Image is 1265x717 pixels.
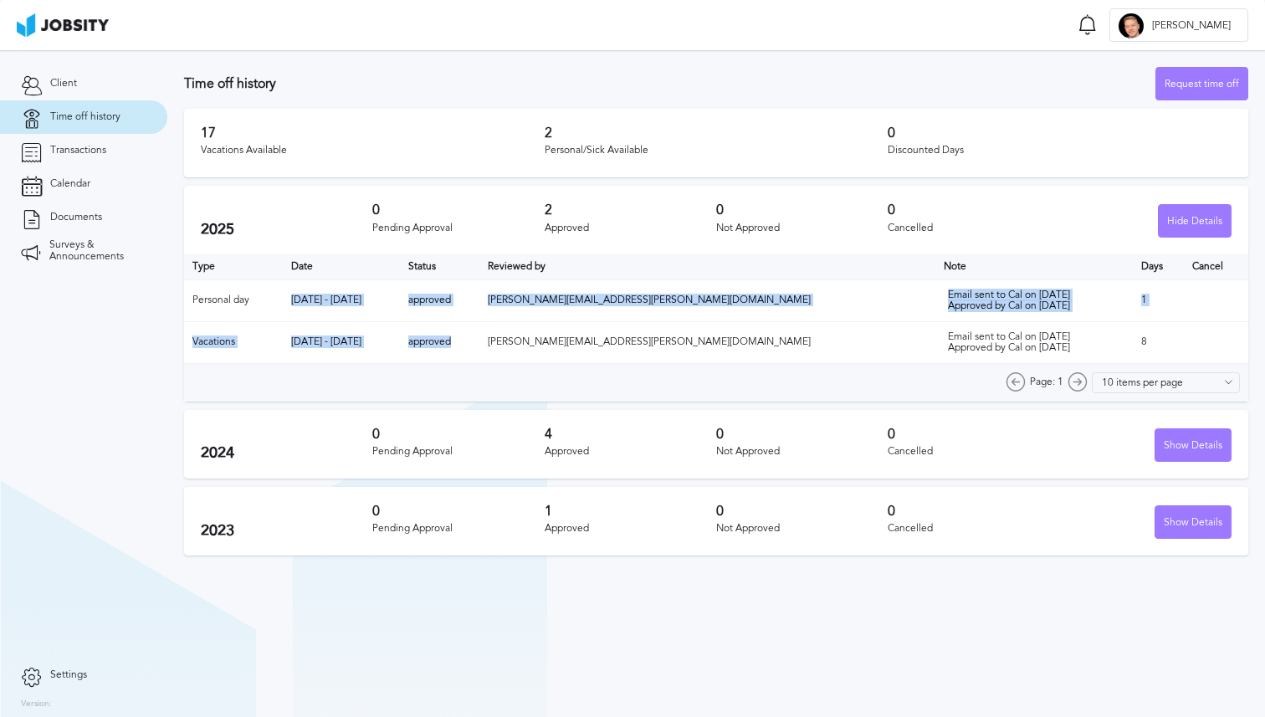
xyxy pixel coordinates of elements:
span: [PERSON_NAME][EMAIL_ADDRESS][PERSON_NAME][DOMAIN_NAME] [488,294,811,305]
div: Cancelled [888,223,1059,234]
td: approved [400,321,479,363]
img: ab4bad089aa723f57921c736e9817d99.png [17,13,109,37]
h3: 0 [888,504,1059,519]
th: Toggle SortBy [935,254,1133,279]
span: [PERSON_NAME] [1144,20,1239,32]
td: approved [400,279,479,321]
h3: 2 [545,125,889,141]
td: [DATE] - [DATE] [283,321,400,363]
h3: 2 [545,202,716,218]
td: 1 [1133,279,1185,321]
h3: 0 [888,427,1059,442]
span: Time off history [50,111,120,123]
h3: 0 [372,427,544,442]
div: Approved [545,523,716,535]
th: Type [184,254,283,279]
button: D[PERSON_NAME] [1109,8,1248,42]
h3: 1 [545,504,716,519]
h3: 17 [201,125,545,141]
div: Show Details [1155,429,1231,463]
th: Days [1133,254,1185,279]
td: Vacations [184,321,283,363]
h3: 0 [716,504,888,519]
div: Discounted Days [888,145,1232,156]
td: Personal day [184,279,283,321]
button: Show Details [1155,428,1232,462]
div: Pending Approval [372,223,544,234]
label: Version: [21,699,52,709]
button: Show Details [1155,505,1232,539]
th: Toggle SortBy [479,254,935,279]
div: D [1119,13,1144,38]
span: Client [50,78,77,90]
h2: 2025 [201,221,372,238]
h2: 2023 [201,522,372,540]
div: Hide Details [1159,205,1231,238]
span: Transactions [50,145,106,156]
div: Not Approved [716,523,888,535]
span: Documents [50,212,102,223]
div: Not Approved [716,446,888,458]
span: Calendar [50,178,90,190]
th: Toggle SortBy [283,254,400,279]
th: Toggle SortBy [400,254,479,279]
h3: 4 [545,427,716,442]
span: Page: 1 [1030,376,1063,388]
div: Email sent to Cal on [DATE] Approved by Cal on [DATE] [948,289,1115,313]
div: Approved [545,446,716,458]
h2: 2024 [201,444,372,462]
h3: 0 [372,202,544,218]
span: Surveys & Announcements [49,239,146,263]
div: Vacations Available [201,145,545,156]
div: Not Approved [716,223,888,234]
div: Cancelled [888,446,1059,458]
div: Pending Approval [372,523,544,535]
button: Request time off [1155,67,1248,100]
h3: Time off history [184,76,1155,91]
span: [PERSON_NAME][EMAIL_ADDRESS][PERSON_NAME][DOMAIN_NAME] [488,335,811,347]
h3: 0 [716,427,888,442]
td: [DATE] - [DATE] [283,279,400,321]
div: Email sent to Cal on [DATE] Approved by Cal on [DATE] [948,331,1115,355]
h3: 0 [716,202,888,218]
div: Show Details [1155,506,1231,540]
div: Approved [545,223,716,234]
button: Hide Details [1158,204,1232,238]
h3: 0 [888,202,1059,218]
span: Settings [50,669,87,681]
h3: 0 [888,125,1232,141]
td: 8 [1133,321,1185,363]
div: Pending Approval [372,446,544,458]
div: Personal/Sick Available [545,145,889,156]
div: Cancelled [888,523,1059,535]
h3: 0 [372,504,544,519]
div: Request time off [1156,68,1247,101]
th: Cancel [1184,254,1248,279]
